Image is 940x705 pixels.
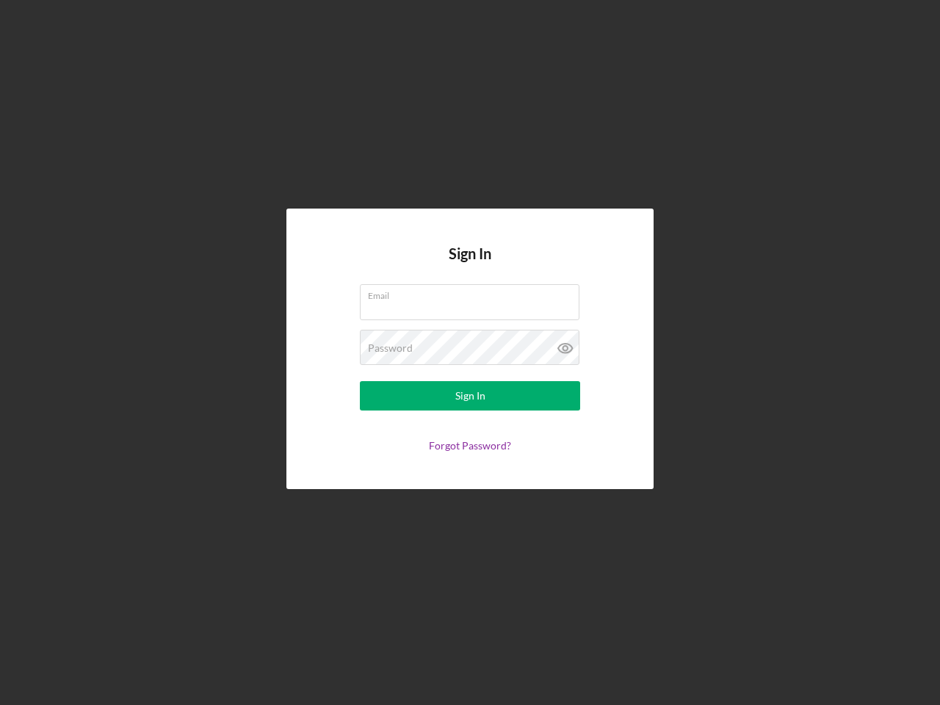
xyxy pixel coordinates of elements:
div: Sign In [455,381,485,411]
label: Email [368,285,579,301]
h4: Sign In [449,245,491,284]
a: Forgot Password? [429,439,511,452]
button: Sign In [360,381,580,411]
label: Password [368,342,413,354]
